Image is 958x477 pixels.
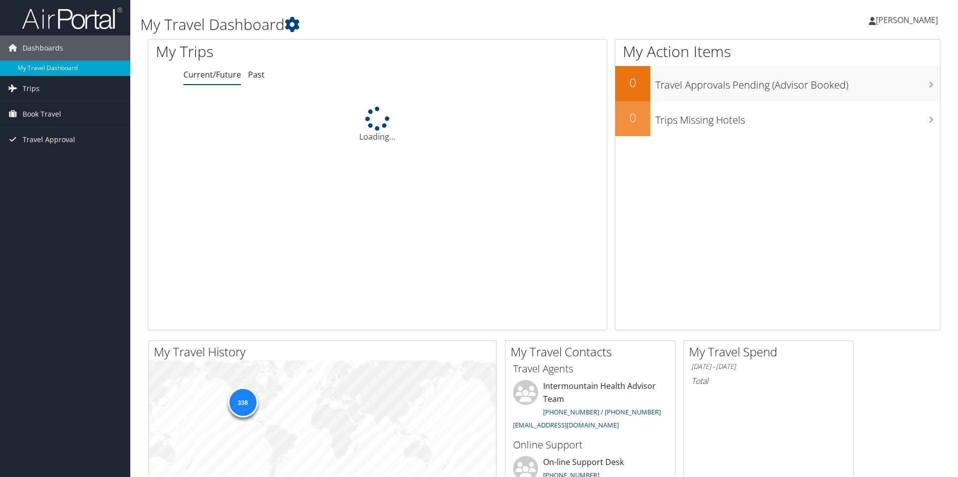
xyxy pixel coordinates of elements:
a: 0Travel Approvals Pending (Advisor Booked) [615,66,940,101]
div: 338 [227,387,258,417]
div: Loading... [148,107,607,143]
h3: Trips Missing Hotels [655,108,940,127]
span: Dashboards [23,36,63,61]
h2: 0 [615,109,650,126]
h6: [DATE] - [DATE] [691,362,846,371]
span: [PERSON_NAME] [876,15,938,26]
a: Past [248,69,265,80]
li: Intermountain Health Advisor Team [508,380,672,433]
h6: Total [691,375,846,386]
span: Book Travel [23,102,61,127]
img: airportal-logo.png [22,7,122,30]
h1: My Trips [156,41,408,62]
h1: My Travel Dashboard [140,14,679,35]
a: Current/Future [183,69,241,80]
h1: My Action Items [615,41,940,62]
a: [PHONE_NUMBER] / [PHONE_NUMBER] [543,407,661,416]
h2: My Travel History [154,343,496,360]
span: Trips [23,76,40,101]
h2: 0 [615,74,650,91]
h3: Online Support [513,438,667,452]
a: [PERSON_NAME] [869,5,948,35]
a: [EMAIL_ADDRESS][DOMAIN_NAME] [513,420,619,429]
h2: My Travel Contacts [511,343,675,360]
h3: Travel Agents [513,362,667,376]
h3: Travel Approvals Pending (Advisor Booked) [655,73,940,92]
span: Travel Approval [23,127,75,152]
h2: My Travel Spend [689,343,853,360]
a: 0Trips Missing Hotels [615,101,940,136]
